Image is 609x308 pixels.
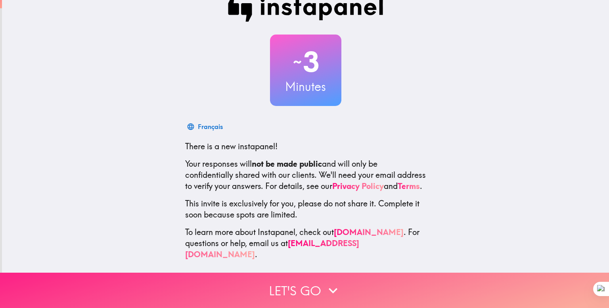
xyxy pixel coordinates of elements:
[185,141,278,151] span: There is a new instapanel!
[332,181,384,191] a: Privacy Policy
[252,159,322,169] b: not be made public
[185,119,226,135] button: Français
[185,238,359,259] a: [EMAIL_ADDRESS][DOMAIN_NAME]
[270,46,341,78] h2: 3
[185,158,426,192] p: Your responses will and will only be confidentially shared with our clients. We'll need your emai...
[398,181,420,191] a: Terms
[185,198,426,220] p: This invite is exclusively for you, please do not share it. Complete it soon because spots are li...
[334,227,404,237] a: [DOMAIN_NAME]
[198,121,223,132] div: Français
[292,50,303,74] span: ~
[185,227,426,260] p: To learn more about Instapanel, check out . For questions or help, email us at .
[270,78,341,95] h3: Minutes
